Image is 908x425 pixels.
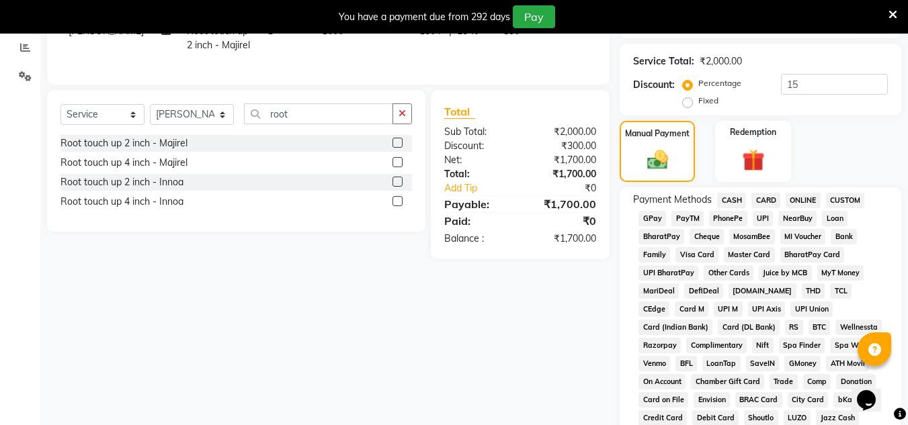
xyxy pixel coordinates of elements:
[694,392,730,408] span: Envision
[717,193,746,208] span: CASH
[633,54,694,68] div: Service Total:
[836,374,876,389] span: Donation
[780,229,826,244] span: MI Voucher
[638,374,686,389] span: On Account
[826,193,865,208] span: CUSTOM
[520,125,606,139] div: ₹2,000.00
[835,320,882,335] span: Wellnessta
[434,213,520,229] div: Paid:
[753,211,774,226] span: UPI
[852,371,895,412] iframe: chat widget
[709,211,747,226] span: PhonePe
[735,392,782,408] span: BRAC Card
[729,283,796,299] span: [DOMAIN_NAME]
[638,320,712,335] span: Card (Indian Bank)
[833,392,864,408] span: bKash
[729,229,775,244] span: MosamBee
[520,139,606,153] div: ₹300.00
[675,301,708,317] span: Card M
[638,283,679,299] span: MariDeal
[434,139,520,153] div: Discount:
[684,283,723,299] span: DefiDeal
[785,320,803,335] span: RS
[803,374,831,389] span: Comp
[641,148,675,172] img: _cash.svg
[770,374,798,389] span: Trade
[735,146,772,174] img: _gift.svg
[790,301,833,317] span: UPI Union
[675,247,718,263] span: Visa Card
[690,229,724,244] span: Cheque
[778,211,817,226] span: NearBuy
[691,374,764,389] span: Chamber Gift Card
[434,196,520,212] div: Payable:
[625,128,690,140] label: Manual Payment
[638,229,684,244] span: BharatPay
[633,78,675,92] div: Discount:
[339,10,510,24] div: You have a payment due from 292 days
[434,232,520,246] div: Balance :
[830,338,874,353] span: Spa Week
[704,265,753,281] span: Other Cards
[788,392,829,408] span: City Card
[751,193,780,208] span: CARD
[759,265,812,281] span: Juice by MCB
[434,181,534,195] a: Add Tip
[638,356,670,371] span: Venmo
[535,181,607,195] div: ₹0
[434,153,520,167] div: Net:
[513,5,555,28] button: Pay
[60,175,183,189] div: Root touch up 2 inch - Innoa
[831,229,857,244] span: Bank
[752,338,774,353] span: Nift
[671,211,704,226] span: PayTM
[520,153,606,167] div: ₹1,700.00
[784,356,821,371] span: GMoney
[698,77,741,89] label: Percentage
[698,95,718,107] label: Fixed
[686,338,747,353] span: Complimentary
[638,301,669,317] span: CEdge
[718,320,780,335] span: Card (DL Bank)
[724,247,775,263] span: Master Card
[748,301,786,317] span: UPI Axis
[714,301,743,317] span: UPI M
[638,338,681,353] span: Razorpay
[830,283,852,299] span: TCL
[638,211,666,226] span: GPay
[638,265,698,281] span: UPI BharatPay
[638,392,688,408] span: Card on File
[702,356,741,371] span: LoanTap
[809,320,831,335] span: BTC
[786,193,821,208] span: ONLINE
[746,356,780,371] span: SaveIN
[444,105,475,119] span: Total
[520,213,606,229] div: ₹0
[434,125,520,139] div: Sub Total:
[520,196,606,212] div: ₹1,700.00
[822,211,848,226] span: Loan
[675,356,697,371] span: BFL
[826,356,869,371] span: ATH Movil
[779,338,825,353] span: Spa Finder
[520,167,606,181] div: ₹1,700.00
[520,232,606,246] div: ₹1,700.00
[60,136,188,150] div: Root touch up 2 inch - Majirel
[817,265,864,281] span: MyT Money
[244,103,393,124] input: Search or Scan
[638,247,670,263] span: Family
[633,193,712,207] span: Payment Methods
[802,283,825,299] span: THD
[60,156,188,170] div: Root touch up 4 inch - Majirel
[434,167,520,181] div: Total:
[700,54,742,68] div: ₹2,000.00
[730,126,776,138] label: Redemption
[780,247,845,263] span: BharatPay Card
[60,195,183,209] div: Root touch up 4 inch - Innoa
